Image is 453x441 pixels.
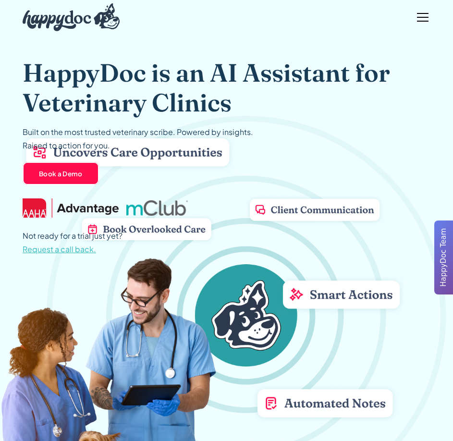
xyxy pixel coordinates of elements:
[23,244,96,254] span: Request a call back.
[23,58,430,118] h1: HappyDoc is an AI Assistant for Veterinary Clinics
[411,6,430,29] div: menu
[23,125,253,152] p: Built on the most trusted veterinary scribe. Powered by insights. Raised to action for you.
[23,1,120,34] a: home
[126,200,188,216] img: mclub logo
[23,162,99,185] a: Book a Demo
[23,3,120,31] img: HappyDoc Logo: A happy dog with his ear up, listening.
[23,198,119,218] img: AAHA Advantage logo
[23,229,122,256] p: Not ready for a trial just yet?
